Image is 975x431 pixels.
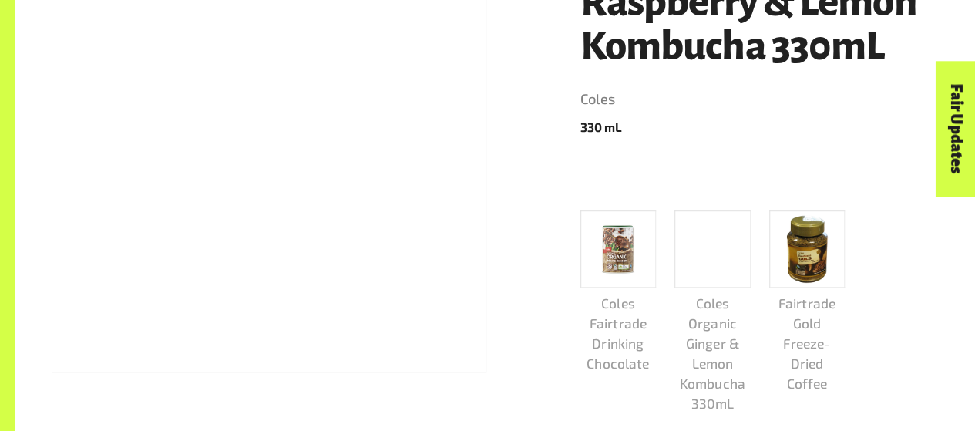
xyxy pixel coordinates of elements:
p: Coles Organic Ginger & Lemon Kombucha 330mL [674,294,751,415]
a: Coles Organic Ginger & Lemon Kombucha 330mL [674,210,751,414]
p: Fairtrade Gold Freeze-Dried Coffee [769,294,846,395]
p: 330 mL [580,118,940,136]
a: Fairtrade Gold Freeze-Dried Coffee [769,210,846,394]
p: Coles Fairtrade Drinking Chocolate [580,294,657,375]
a: Coles Fairtrade Drinking Chocolate [580,210,657,374]
a: Coles [580,87,940,112]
